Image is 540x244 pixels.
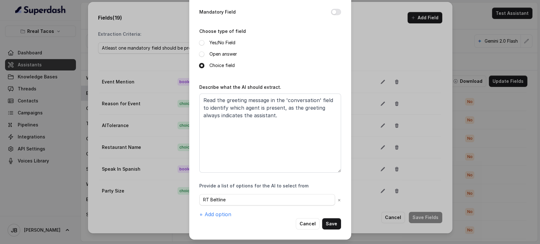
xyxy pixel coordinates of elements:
[199,183,308,189] label: Provide a list of options for the AI to select from
[199,210,231,218] button: + Add option
[296,218,320,229] button: Cancel
[199,84,281,90] label: Describe what the AI should extract.
[338,196,341,204] button: ×
[322,218,341,229] button: Save
[199,8,236,16] label: Mandatory Field
[209,62,235,69] label: Choice field
[199,94,341,173] textarea: Read the greeting message in the 'conversation' field to identify which agent is present, as the ...
[209,50,237,58] label: Open answer
[209,39,235,46] label: Yes/No Field
[199,194,335,205] input: Option 1
[199,28,246,34] label: Choose type of field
